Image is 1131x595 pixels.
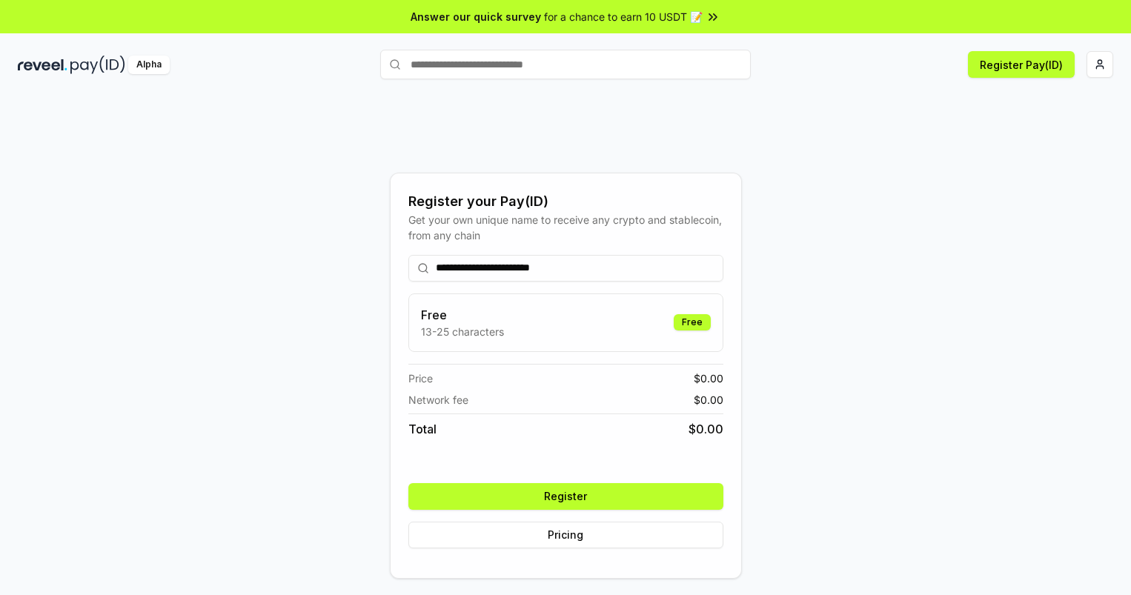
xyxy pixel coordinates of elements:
[408,370,433,386] span: Price
[128,56,170,74] div: Alpha
[968,51,1075,78] button: Register Pay(ID)
[18,56,67,74] img: reveel_dark
[408,522,723,548] button: Pricing
[408,212,723,243] div: Get your own unique name to receive any crypto and stablecoin, from any chain
[408,191,723,212] div: Register your Pay(ID)
[421,306,504,324] h3: Free
[408,392,468,408] span: Network fee
[544,9,703,24] span: for a chance to earn 10 USDT 📝
[674,314,711,330] div: Free
[694,392,723,408] span: $ 0.00
[421,324,504,339] p: 13-25 characters
[408,420,437,438] span: Total
[694,370,723,386] span: $ 0.00
[70,56,125,74] img: pay_id
[411,9,541,24] span: Answer our quick survey
[408,483,723,510] button: Register
[689,420,723,438] span: $ 0.00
